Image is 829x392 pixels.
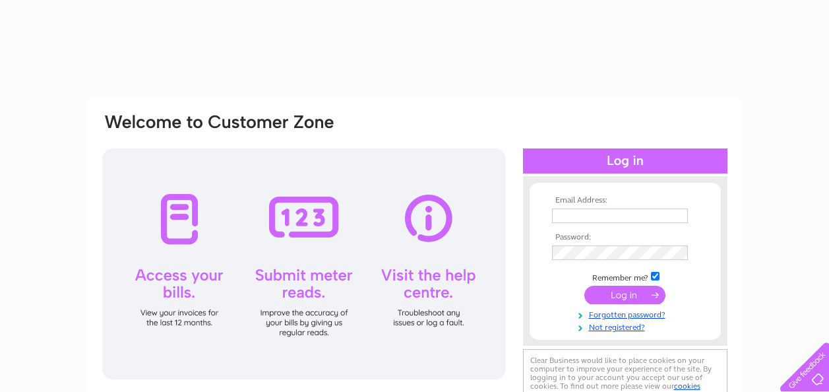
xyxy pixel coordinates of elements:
[552,320,702,333] a: Not registered?
[549,196,702,205] th: Email Address:
[584,286,665,304] input: Submit
[552,308,702,320] a: Forgotten password?
[549,233,702,242] th: Password:
[549,270,702,283] td: Remember me?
